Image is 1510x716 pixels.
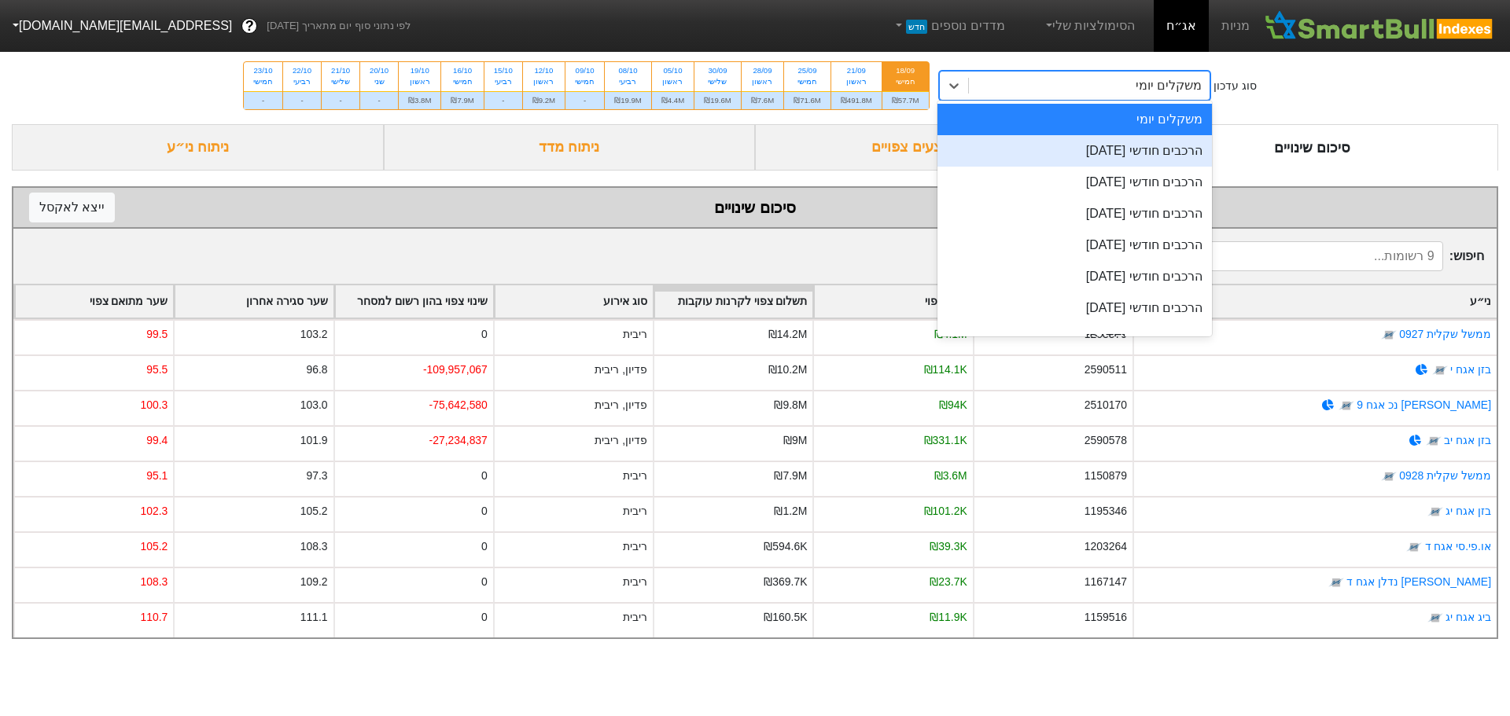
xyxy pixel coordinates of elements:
[654,285,812,318] div: Toggle SortBy
[652,91,694,109] div: ₪4.4M
[595,432,647,449] div: פדיון, ריבית
[1136,76,1202,95] div: משקלים יומי
[623,574,647,590] div: ריבית
[146,468,168,484] div: 95.1
[1399,469,1491,482] a: ממשל שקלית 0928
[623,609,647,626] div: ריבית
[322,91,359,109] div: -
[794,65,821,76] div: 25/09
[1037,10,1142,42] a: הסימולציות שלי
[937,104,1213,135] div: משקלים יומי
[774,468,807,484] div: ₪7.9M
[253,76,273,87] div: חמישי
[175,285,333,318] div: Toggle SortBy
[1427,504,1443,520] img: tase link
[831,91,882,109] div: ₪491.8M
[784,91,830,109] div: ₪71.6M
[930,609,967,626] div: ₪11.9K
[1262,10,1497,42] img: SmartBull
[146,326,168,343] div: 99.5
[661,65,684,76] div: 05/10
[1085,362,1127,378] div: 2590511
[495,285,653,318] div: Toggle SortBy
[924,362,967,378] div: ₪114.1K
[408,65,431,76] div: 19/10
[1427,610,1443,626] img: tase link
[370,65,389,76] div: 20/10
[283,91,321,109] div: -
[595,362,647,378] div: פדיון, ריבית
[742,91,783,109] div: ₪7.6M
[1085,538,1127,555] div: 1203264
[1141,241,1484,271] span: חיפוש :
[774,503,807,520] div: ₪1.2M
[1444,434,1491,446] a: בזן אגח יב
[882,91,929,109] div: ₪57.7M
[29,196,1481,219] div: סיכום שינויים
[245,16,254,37] span: ?
[930,574,967,590] div: ₪23.7K
[300,538,328,555] div: 108.3
[331,76,350,87] div: שלישי
[595,397,647,413] div: פדיון, ריבית
[523,91,565,109] div: ₪9.2M
[764,609,807,626] div: ₪160.5K
[605,91,651,109] div: ₪19.9M
[623,538,647,555] div: ריבית
[15,285,173,318] div: Toggle SortBy
[841,65,872,76] div: 21/09
[755,124,1127,171] div: ביקושים והיצעים צפויים
[360,91,398,109] div: -
[331,65,350,76] div: 21/10
[370,76,389,87] div: שני
[694,91,741,109] div: ₪19.6M
[1399,328,1491,340] a: ממשל שקלית 0927
[1085,326,1127,343] div: 1203579
[532,65,555,76] div: 12/10
[934,326,967,343] div: ₪4.1M
[146,362,168,378] div: 95.5
[1446,505,1491,517] a: בזן אגח יג
[481,326,488,343] div: 0
[1339,398,1354,413] img: tase link
[494,76,513,87] div: רביעי
[623,503,647,520] div: ריבית
[484,91,522,109] div: -
[930,538,967,555] div: ₪39.3K
[300,574,328,590] div: 109.2
[1134,285,1497,318] div: Toggle SortBy
[1127,124,1499,171] div: סיכום שינויים
[623,468,647,484] div: ריבית
[306,468,327,484] div: 97.3
[1085,468,1127,484] div: 1150879
[939,397,967,413] div: ₪94K
[253,65,273,76] div: 23/10
[937,167,1213,198] div: הרכבים חודשי [DATE]
[1346,575,1491,588] a: [PERSON_NAME] נדלן אגח ד
[937,198,1213,229] div: הרכבים חודשי [DATE]
[704,65,731,76] div: 30/09
[937,292,1213,324] div: הרכבים חודשי [DATE]
[1085,432,1127,449] div: 2590578
[764,574,807,590] div: ₪369.7K
[293,76,311,87] div: רביעי
[1425,540,1491,553] a: או.פי.סי אגח ד
[451,76,473,87] div: חמישי
[300,503,328,520] div: 105.2
[794,76,821,87] div: חמישי
[423,362,488,378] div: -109,957,067
[575,76,595,87] div: חמישי
[937,324,1213,355] div: הרכבים חודשי [DATE]
[140,503,168,520] div: 102.3
[408,76,431,87] div: ראשון
[451,65,473,76] div: 16/10
[12,124,384,171] div: ניתוח ני״ע
[267,18,411,34] span: לפי נתוני סוף יום מתאריך [DATE]
[1357,398,1491,411] a: [PERSON_NAME] נכ אגח 9
[1381,468,1397,484] img: tase link
[783,432,807,449] div: ₪9M
[306,362,327,378] div: 96.8
[146,432,168,449] div: 99.4
[924,503,967,520] div: ₪101.2K
[300,397,328,413] div: 103.0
